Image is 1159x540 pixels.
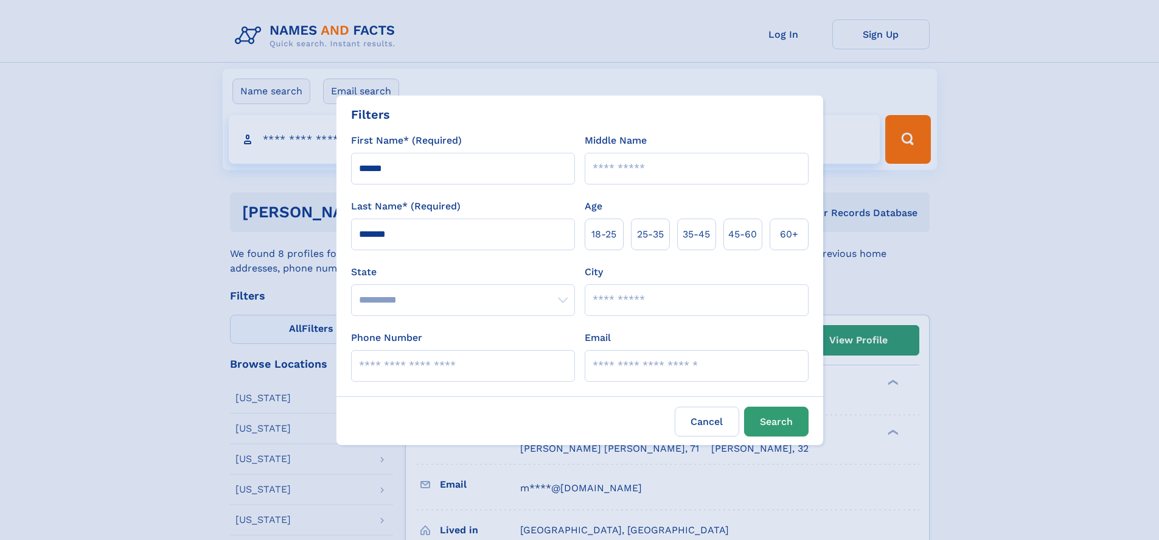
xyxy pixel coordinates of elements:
[637,227,664,242] span: 25‑35
[591,227,616,242] span: 18‑25
[585,331,611,345] label: Email
[728,227,757,242] span: 45‑60
[585,133,647,148] label: Middle Name
[683,227,710,242] span: 35‑45
[780,227,798,242] span: 60+
[585,265,603,279] label: City
[351,133,462,148] label: First Name* (Required)
[351,199,461,214] label: Last Name* (Required)
[675,407,739,437] label: Cancel
[585,199,602,214] label: Age
[744,407,809,437] button: Search
[351,105,390,124] div: Filters
[351,265,575,279] label: State
[351,331,422,345] label: Phone Number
